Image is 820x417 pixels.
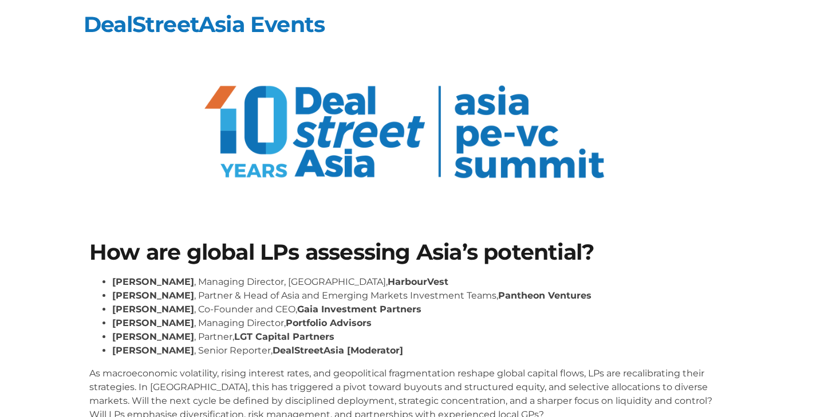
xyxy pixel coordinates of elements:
[498,290,592,301] strong: Pantheon Ventures
[286,317,372,328] strong: Portfolio Advisors
[112,276,194,287] strong: [PERSON_NAME]
[84,11,325,38] a: DealStreetAsia Events
[112,289,731,303] li: , Partner & Head of Asia and Emerging Markets Investment Teams,
[112,304,194,315] strong: [PERSON_NAME]
[112,303,731,316] li: , Co-Founder and CEO,
[112,344,731,358] li: , Senior Reporter,
[112,331,194,342] strong: [PERSON_NAME]
[112,275,731,289] li: , Managing Director, [GEOGRAPHIC_DATA],
[112,316,731,330] li: , Managing Director,
[388,276,448,287] strong: HarbourVest
[112,290,194,301] strong: [PERSON_NAME]
[273,345,403,356] strong: DealStreetAsia [Moderator]
[112,345,194,356] strong: [PERSON_NAME]
[297,304,421,315] strong: Gaia Investment Partners
[112,330,731,344] li: , Partner,
[112,317,194,328] strong: [PERSON_NAME]
[234,331,334,342] strong: LGT Capital Partners
[89,241,731,263] h1: How are global LPs assessing Asia’s potential?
